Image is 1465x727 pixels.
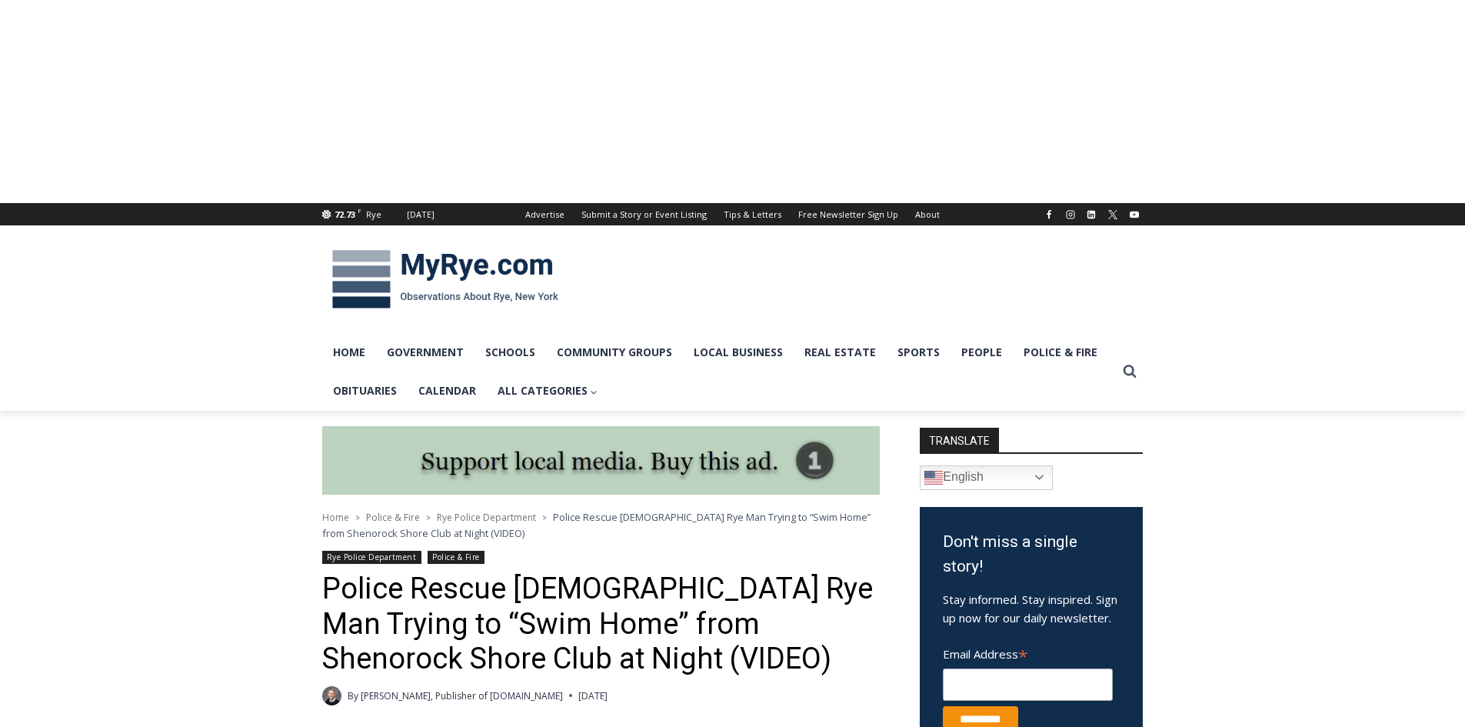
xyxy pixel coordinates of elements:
a: Community Groups [546,333,683,372]
a: Police & Fire [1013,333,1108,372]
a: Submit a Story or Event Listing [573,203,715,225]
a: Calendar [408,372,487,410]
a: Tips & Letters [715,203,790,225]
span: > [542,512,547,523]
a: Free Newsletter Sign Up [790,203,907,225]
span: > [355,512,360,523]
a: English [920,465,1053,490]
span: > [426,512,431,523]
span: Police Rescue [DEMOGRAPHIC_DATA] Rye Man Trying to “Swim Home” from Shenorock Shore Club at Night... [322,510,871,539]
a: Sports [887,333,951,372]
h1: Police Rescue [DEMOGRAPHIC_DATA] Rye Man Trying to “Swim Home” from Shenorock Shore Club at Night... [322,572,880,677]
a: Local Business [683,333,794,372]
a: [PERSON_NAME], Publisher of [DOMAIN_NAME] [361,689,563,702]
a: About [907,203,948,225]
a: Instagram [1061,205,1080,224]
img: support local media, buy this ad [322,426,880,495]
a: Author image [322,686,341,705]
a: Home [322,333,376,372]
a: Schools [474,333,546,372]
nav: Primary Navigation [322,333,1116,411]
nav: Breadcrumbs [322,509,880,541]
a: Home [322,511,349,524]
div: Rye [366,208,381,222]
strong: TRANSLATE [920,428,999,452]
img: MyRye.com [322,239,568,319]
a: Rye Police Department [322,551,421,564]
a: Advertise [517,203,573,225]
a: X [1104,205,1122,224]
a: Rye Police Department [437,511,536,524]
a: People [951,333,1013,372]
a: All Categories [487,372,609,410]
div: [DATE] [407,208,435,222]
a: Police & Fire [366,511,420,524]
img: en [924,469,943,487]
button: View Search Form [1116,358,1144,385]
a: Government [376,333,474,372]
a: Facebook [1040,205,1058,224]
a: YouTube [1125,205,1144,224]
span: All Categories [498,382,598,399]
span: F [358,206,361,215]
label: Email Address [943,639,1113,666]
a: Linkedin [1082,205,1100,224]
nav: Secondary Navigation [517,203,948,225]
h3: Don't miss a single story! [943,530,1120,579]
a: Real Estate [794,333,887,372]
span: 72.73 [335,208,355,220]
a: Police & Fire [428,551,484,564]
time: [DATE] [578,689,608,703]
a: Obituaries [322,372,408,410]
p: Stay informed. Stay inspired. Sign up now for our daily newsletter. [943,590,1120,627]
span: By [348,689,358,703]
